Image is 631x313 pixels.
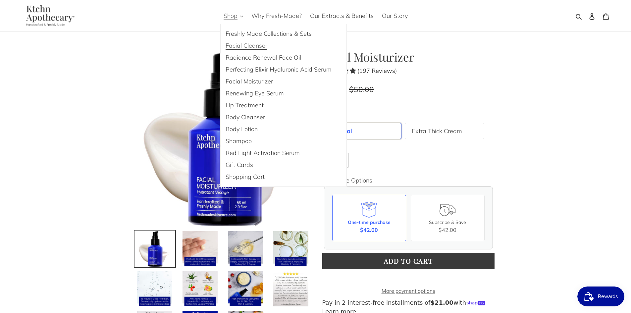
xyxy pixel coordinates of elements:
span: ( ) [357,67,397,75]
a: Shampoo [221,135,337,147]
a: Freshly Made Collections & Sets [221,28,337,40]
span: Body Cleanser [226,113,265,121]
span: Shopping Cart [226,173,265,181]
span: Body Lotion [226,125,258,133]
span: $42.00 [439,227,456,233]
img: Load image into Gallery viewer, Facial Moisturizer [227,231,264,267]
label: Quantity [322,142,495,151]
div: One-time purchase [348,219,391,226]
span: Our Extracts & Benefits [310,12,374,20]
img: Load image into Gallery viewer, Facial Moisturizer [227,271,264,307]
a: More payment options [322,287,495,295]
span: Our Story [382,12,408,20]
a: Radiance Renewal Face Oil [221,52,337,64]
a: Gift Cards [221,159,337,171]
a: Shopping Cart [221,171,337,183]
a: Body Cleanser [221,111,337,123]
h1: Facial Moisturizer [321,50,496,64]
span: Add to cart [384,256,433,265]
span: Radiance Renewal Face Oil [226,54,301,62]
a: Our Story [379,10,411,21]
a: Facial Moisturizer [221,76,337,87]
a: Perfecting Elixir Hyaluronic Acid Serum [221,64,337,76]
legend: Purchase Options [324,176,372,185]
span: Renewing Eye Serum [226,89,284,97]
img: Load image into Gallery viewer, Facial Moisturizer [182,271,219,307]
span: Gift Cards [226,161,253,169]
span: Facial Moisturizer [226,78,273,85]
span: Red Light Activation Serum [226,149,300,157]
img: Load image into Gallery viewer, Facial Moisturizer [136,231,173,267]
span: Why Fresh-Made? [251,12,302,20]
span: Perfecting Elixir Hyaluronic Acid Serum [226,66,332,74]
a: Red Light Activation Serum [221,147,337,159]
a: Body Lotion [221,123,337,135]
a: Lip Treatment [221,99,337,111]
span: Shop [224,12,237,20]
span: Lip Treatment [226,101,264,109]
span: Freshly Made Collections & Sets [226,30,312,38]
button: Shop [220,10,246,21]
s: $50.00 [349,84,374,94]
a: Renewing Eye Serum [221,87,337,99]
button: Add to cart [322,253,495,269]
img: Load image into Gallery viewer, Facial Moisturizer [136,271,173,307]
img: Facial Moisturizer [135,50,311,226]
label: Extra Thick Cream [412,127,462,135]
a: Why Fresh-Made? [248,10,305,21]
span: $42.00 [360,226,378,234]
span: Subscribe & Save [429,219,466,225]
img: Ktchn Apothecary [18,5,79,26]
span: Facial Cleanser [226,42,267,50]
img: Load image into Gallery viewer, Facial Moisturizer [273,271,309,307]
img: Load image into Gallery viewer, Facial Moisturizer [182,231,219,267]
a: Our Extracts & Benefits [307,10,377,21]
img: Load image into Gallery viewer, Facial Moisturizer [273,231,309,267]
label: Formula [321,106,496,115]
b: 197 Reviews [359,67,395,75]
a: Facial Cleanser [221,40,337,52]
iframe: Button to open loyalty program pop-up [577,287,624,306]
span: Shampoo [226,137,252,145]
